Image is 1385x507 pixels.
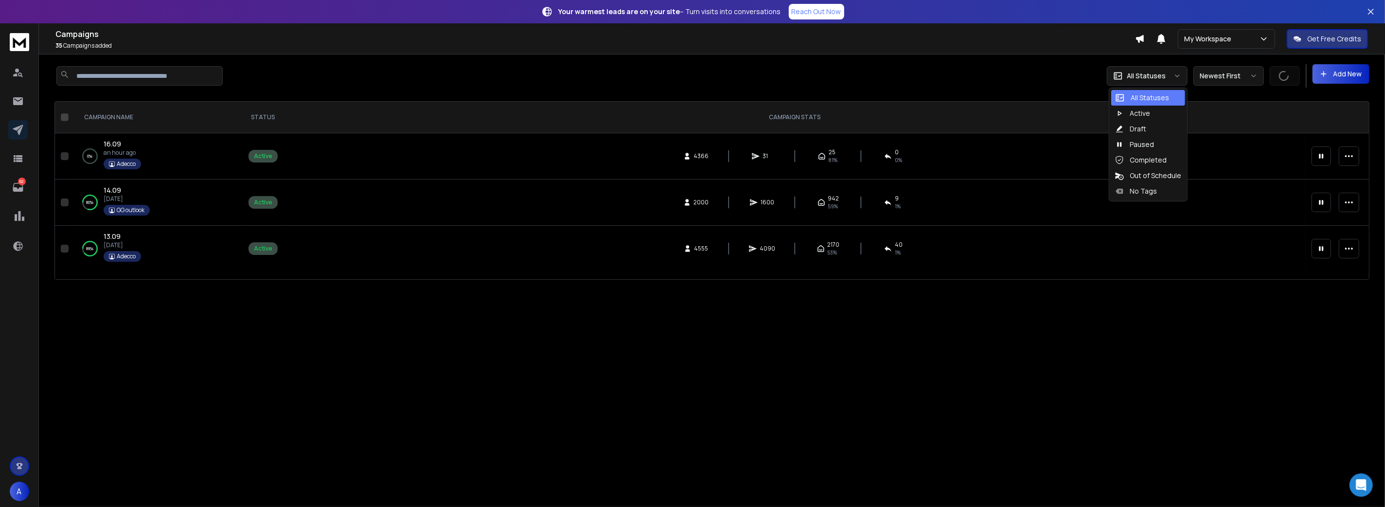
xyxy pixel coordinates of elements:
div: Active [1115,109,1150,118]
div: Active [254,152,272,160]
p: Campaigns added [55,42,1135,50]
span: 25 [829,148,835,156]
td: 80%14.09[DATE]GG outlook [72,180,243,226]
span: 4366 [694,152,709,160]
p: [DATE] [104,241,141,249]
p: Reach Out Now [792,7,841,17]
button: A [10,482,29,501]
a: 62 [8,178,28,197]
p: 80 % [87,198,94,207]
div: Draft [1115,124,1146,134]
h1: Campaigns [55,28,1135,40]
a: 14.09 [104,185,121,195]
p: Adecco [117,160,136,168]
p: an hour ago [104,149,141,157]
td: 89%13.09[DATE]Adecco [72,226,243,272]
span: 31 [763,152,772,160]
p: 62 [18,178,26,185]
span: 35 [55,41,62,50]
a: 13.09 [104,232,121,241]
a: Reach Out Now [789,4,844,19]
p: 89 % [87,244,94,253]
span: 40 [895,241,903,249]
span: 4555 [694,245,709,253]
a: 16.09 [104,139,121,149]
span: 2170 [828,241,840,249]
span: 942 [828,195,839,202]
div: No Tags [1115,186,1157,196]
p: 0 % [88,151,93,161]
p: Get Free Credits [1307,34,1361,44]
p: GG outlook [117,206,144,214]
div: All Statuses [1115,93,1169,103]
div: Active [254,199,272,206]
span: 53 % [828,249,837,256]
div: Open Intercom Messenger [1349,473,1373,497]
span: 2000 [694,199,709,206]
span: 1 % [895,249,901,256]
button: Newest First [1193,66,1264,86]
img: logo [10,33,29,51]
div: Completed [1115,155,1167,165]
p: [DATE] [104,195,150,203]
td: 0%16.09an hour agoAdecco [72,133,243,180]
span: 16.09 [104,139,121,148]
span: 0 % [895,156,902,164]
span: 0 [895,148,899,156]
p: My Workspace [1184,34,1235,44]
p: Adecco [117,253,136,260]
strong: Your warmest leads are on your site [559,7,680,16]
th: CAMPAIGN NAME [72,102,243,133]
div: Active [254,245,272,253]
p: – Turn visits into conversations [559,7,781,17]
span: 59 % [828,202,838,210]
th: STATUS [243,102,284,133]
span: 1 % [895,202,901,210]
button: Get Free Credits [1287,29,1368,49]
button: Add New [1313,64,1369,84]
th: CAMPAIGN STATS [284,102,1306,133]
div: Paused [1115,140,1154,149]
div: Out of Schedule [1115,171,1181,181]
span: 9 [895,195,899,202]
p: All Statuses [1127,71,1166,81]
span: 1600 [761,199,774,206]
span: 81 % [829,156,837,164]
span: 4090 [760,245,775,253]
